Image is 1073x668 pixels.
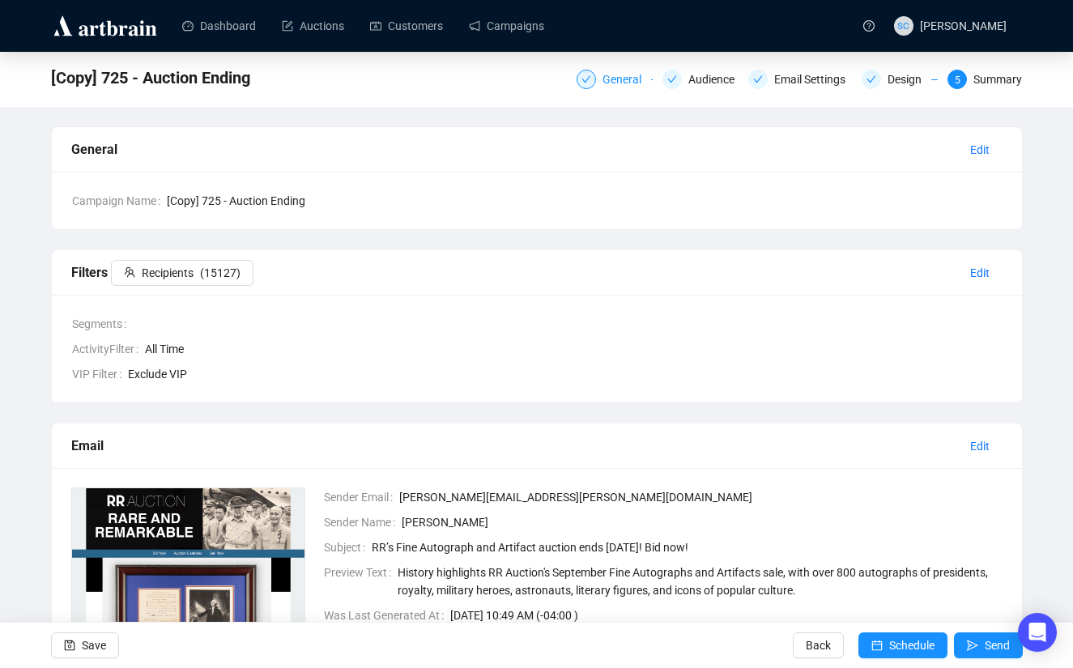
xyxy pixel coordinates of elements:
span: Subject [324,538,372,556]
span: SC [897,18,909,33]
span: Edit [970,141,990,159]
button: Schedule [858,632,947,658]
div: Design [888,70,931,89]
span: All Time [145,340,1003,358]
span: team [124,266,135,278]
span: ( 15127 ) [200,264,241,282]
div: Email Settings [774,70,855,89]
span: RR’s Fine Autograph and Artifact auction ends [DATE]! Bid now! [372,538,1003,556]
span: save [64,640,75,651]
span: send [967,640,978,651]
span: Campaign Name [72,192,167,210]
span: Edit [970,264,990,282]
a: Campaigns [469,5,544,47]
span: Exclude VIP [128,365,1003,383]
a: Customers [370,5,443,47]
img: logo [51,13,160,39]
span: Schedule [889,623,935,668]
button: Edit [957,137,1003,163]
a: Dashboard [182,5,256,47]
span: ActivityFilter [72,340,145,358]
button: Back [793,632,844,658]
span: [Copy] 725 - Auction Ending [167,192,1003,210]
button: Edit [957,433,1003,459]
div: Audience [688,70,744,89]
div: Email [71,436,957,456]
span: Back [806,623,831,668]
button: Send [954,632,1023,658]
div: General [602,70,651,89]
a: Auctions [282,5,344,47]
span: check [866,74,876,84]
span: Save [82,623,106,668]
span: Segments [72,315,133,333]
span: question-circle [863,20,875,32]
div: Summary [973,70,1022,89]
span: [Copy] 725 - Auction Ending [51,65,250,91]
button: Edit [957,260,1003,286]
span: check [581,74,591,84]
span: Send [985,623,1010,668]
span: Sender Email [324,488,399,506]
span: check [753,74,763,84]
span: check [667,74,677,84]
span: Was Last Generated At [324,606,450,624]
span: VIP Filter [72,365,128,383]
div: General [577,70,653,89]
span: Recipients [142,264,194,282]
div: Open Intercom Messenger [1018,613,1057,652]
span: [PERSON_NAME][EMAIL_ADDRESS][PERSON_NAME][DOMAIN_NAME] [399,488,1003,506]
span: History highlights RR Auction's September Fine Autographs and Artifacts sale, with over 800 autog... [398,564,1003,599]
span: Filters [71,265,253,280]
span: Sender Name [324,513,402,531]
div: 5Summary [947,70,1022,89]
div: Email Settings [748,70,852,89]
span: Edit [970,437,990,455]
button: Save [51,632,119,658]
span: calendar [871,640,883,651]
div: Audience [662,70,739,89]
div: Design [862,70,938,89]
button: Recipients(15127) [111,260,253,286]
span: Preview Text [324,564,398,599]
div: General [71,139,957,160]
span: 5 [955,74,960,86]
span: [DATE] 10:49 AM (-04:00 ) [450,606,1003,624]
span: [PERSON_NAME] [402,513,1003,531]
span: [PERSON_NAME] [920,19,1007,32]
